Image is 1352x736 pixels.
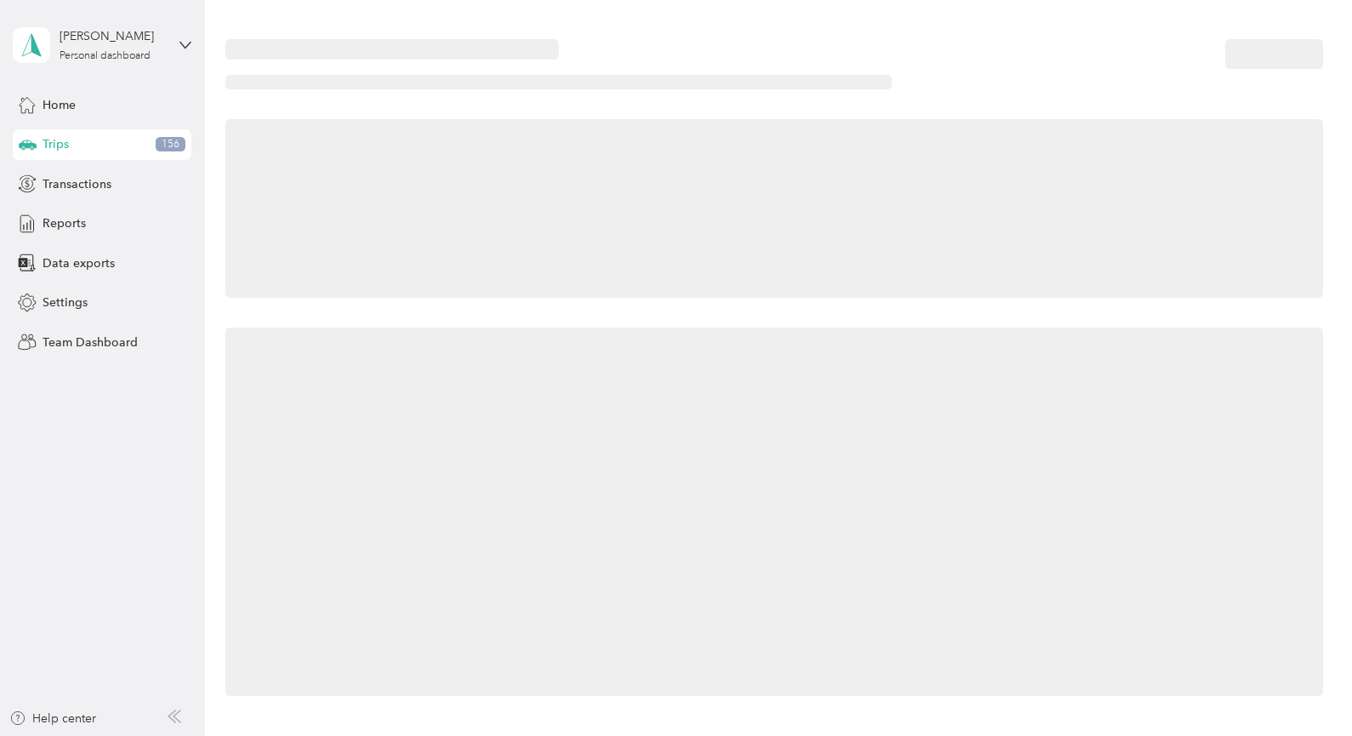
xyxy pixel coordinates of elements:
span: Settings [43,294,88,311]
iframe: Everlance-gr Chat Button Frame [1257,641,1352,736]
span: Reports [43,214,86,232]
div: Personal dashboard [60,51,151,61]
span: Home [43,96,76,114]
span: Transactions [43,175,111,193]
div: [PERSON_NAME] [60,27,166,45]
span: 156 [156,137,185,152]
span: Trips [43,135,69,153]
span: Data exports [43,254,115,272]
button: Help center [9,710,96,727]
span: Team Dashboard [43,334,138,351]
